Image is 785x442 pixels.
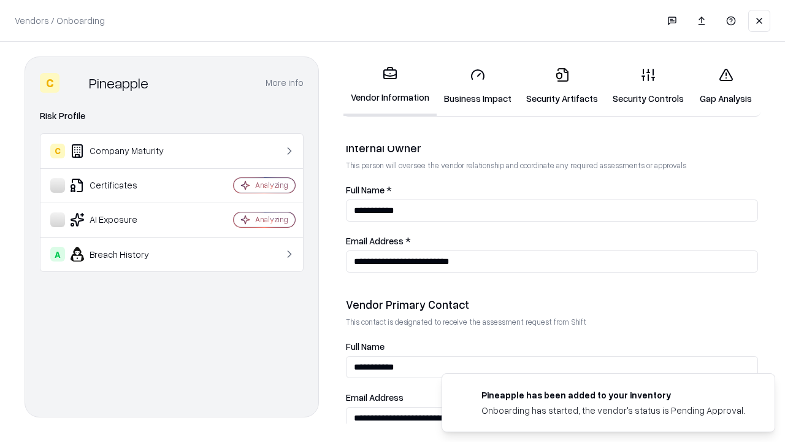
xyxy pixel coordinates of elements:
label: Full Name [346,342,758,351]
div: C [40,73,59,93]
label: Email Address [346,393,758,402]
div: Certificates [50,178,197,193]
div: Analyzing [255,214,288,225]
a: Vendor Information [343,56,437,116]
div: Vendor Primary Contact [346,297,758,312]
div: Pineapple [89,73,148,93]
p: This person will oversee the vendor relationship and coordinate any required assessments or appro... [346,160,758,171]
label: Full Name * [346,185,758,195]
div: Company Maturity [50,144,197,158]
div: A [50,247,65,262]
div: Onboarding has started, the vendor's status is Pending Approval. [481,404,745,417]
a: Security Artifacts [519,58,605,115]
img: Pineapple [64,73,84,93]
label: Email Address * [346,236,758,246]
a: Security Controls [605,58,691,115]
a: Gap Analysis [691,58,760,115]
p: This contact is designated to receive the assessment request from Shift [346,317,758,327]
a: Business Impact [437,58,519,115]
div: Internal Owner [346,141,758,155]
div: Breach History [50,247,197,262]
p: Vendors / Onboarding [15,14,105,27]
div: Analyzing [255,180,288,190]
div: C [50,144,65,158]
div: AI Exposure [50,212,197,227]
img: pineappleenergy.com [457,389,472,403]
button: More info [266,72,304,94]
div: Pineapple has been added to your inventory [481,389,745,401]
div: Risk Profile [40,109,304,123]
